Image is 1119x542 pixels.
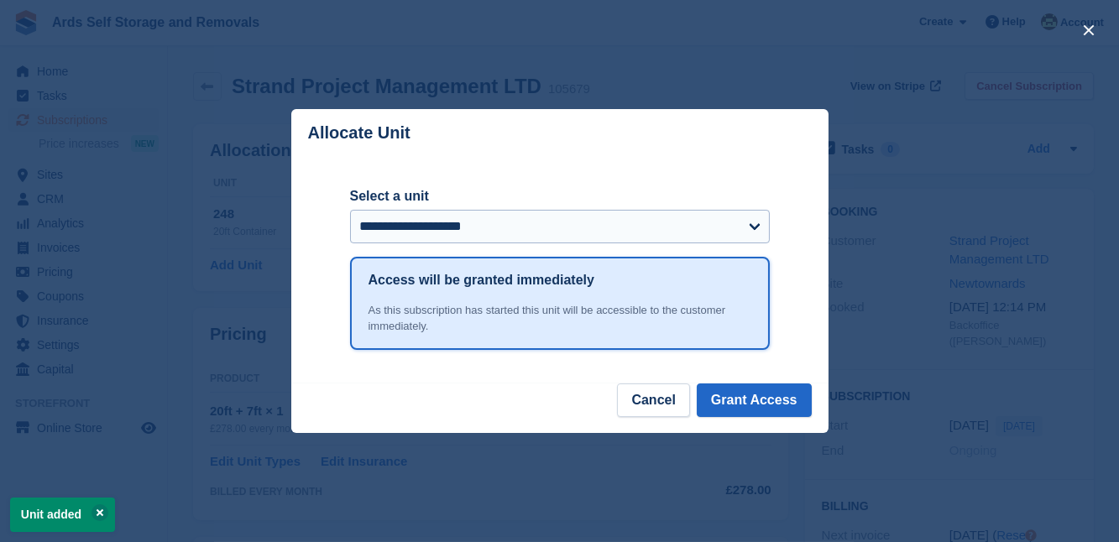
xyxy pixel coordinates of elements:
h1: Access will be granted immediately [369,270,594,290]
button: Grant Access [697,383,812,417]
div: As this subscription has started this unit will be accessible to the customer immediately. [369,302,751,335]
button: close [1075,17,1102,44]
button: Cancel [617,383,689,417]
p: Unit added [10,498,115,532]
p: Allocate Unit [308,123,410,143]
label: Select a unit [350,186,770,206]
